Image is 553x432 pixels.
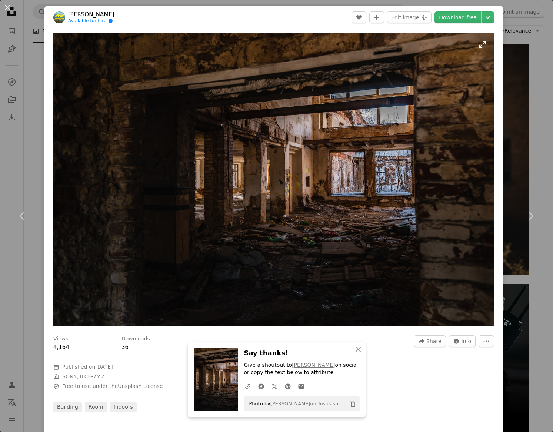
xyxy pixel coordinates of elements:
[121,335,150,343] h3: Downloads
[121,344,129,350] span: 36
[53,33,494,326] button: Zoom in on this image
[53,335,69,343] h3: Views
[53,402,82,412] a: building
[426,336,441,347] span: Share
[434,11,481,23] a: Download free
[462,336,472,347] span: Info
[53,11,65,23] img: Go to David Beneš's profile
[352,11,366,23] button: Like
[509,180,553,252] a: Next
[244,362,360,376] p: Give a shoutout to on social or copy the text below to attribute.
[62,383,163,390] span: Free to use under the
[268,379,281,393] a: Share on Twitter
[62,373,104,381] button: SONY, ILCE-7M2
[62,364,113,370] span: Published on
[449,335,476,347] button: Stats about this image
[387,11,432,23] button: Edit image
[316,401,338,406] a: Unsplash
[85,402,107,412] a: room
[281,379,294,393] a: Share on Pinterest
[68,11,114,18] a: [PERSON_NAME]
[294,379,308,393] a: Share over email
[254,379,268,393] a: Share on Facebook
[414,335,446,347] button: Share this image
[246,398,339,410] span: Photo by on
[244,348,360,359] h3: Say thanks!
[292,362,335,368] a: [PERSON_NAME]
[346,398,359,410] button: Copy to clipboard
[118,383,163,389] a: Unsplash License
[270,401,310,406] a: [PERSON_NAME]
[53,344,69,350] span: 4,164
[369,11,384,23] button: Add to Collection
[95,364,113,370] time: April 26, 2021 at 4:13:55 PM GMT-3
[479,335,494,347] button: More Actions
[53,33,494,326] img: brown wooden house during daytime
[68,18,114,24] a: Available for hire
[482,11,494,23] button: Choose download size
[110,402,137,412] a: indoors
